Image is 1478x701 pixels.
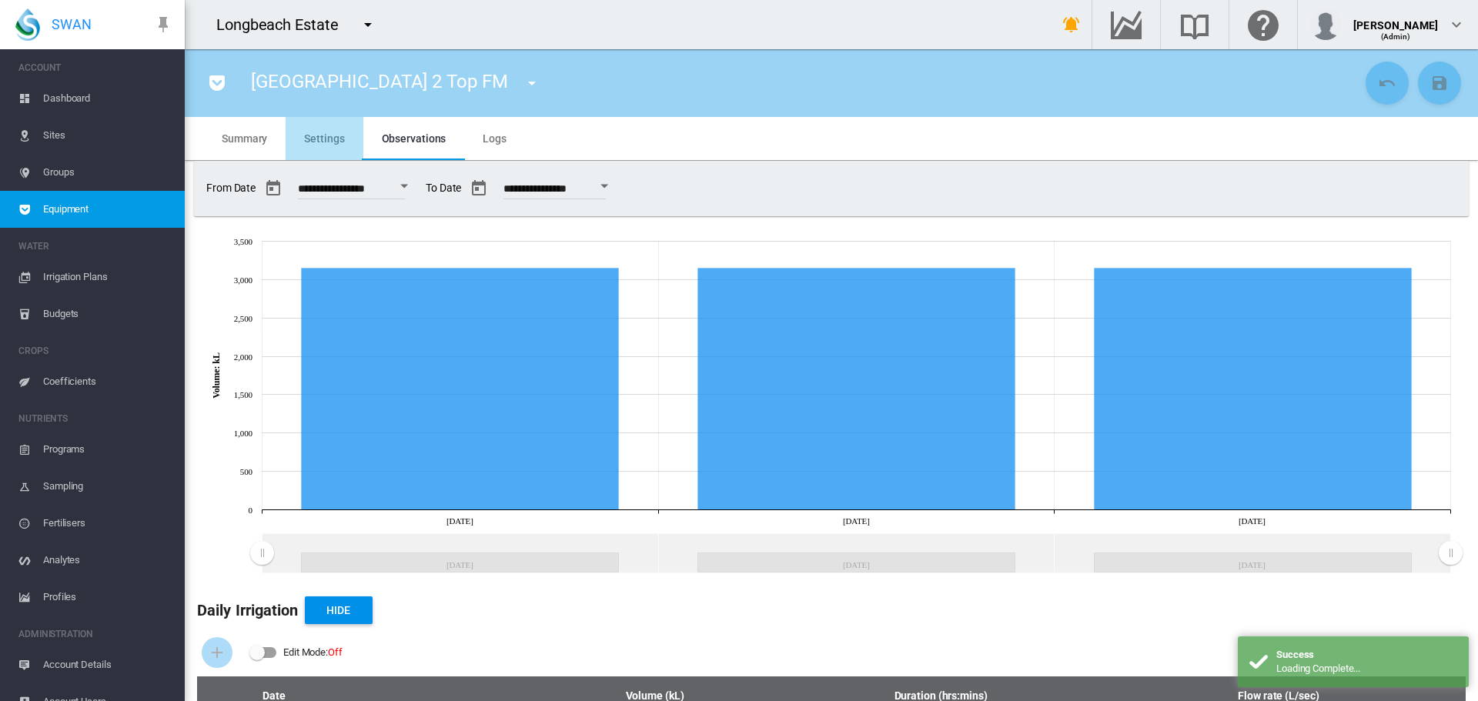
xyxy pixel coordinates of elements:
[208,643,226,662] md-icon: icon-plus
[1276,648,1457,662] div: Success
[463,173,494,204] button: md-calendar
[18,234,172,259] span: WATER
[1437,535,1464,573] g: Zoom chart using cursor arrows
[1310,9,1341,40] img: profile.jpg
[262,534,1450,572] rect: Zoom chart using cursor arrows
[590,172,618,200] button: Open calendar
[15,8,40,41] img: SWAN-Landscape-Logo-Colour-drop.png
[43,295,172,332] span: Budgets
[43,363,172,400] span: Coefficients
[1245,15,1282,34] md-icon: Click here for help
[382,132,446,145] span: Observations
[353,9,383,40] button: icon-menu-down
[43,579,172,616] span: Profiles
[249,535,276,573] g: Zoom chart using cursor arrows
[18,55,172,80] span: ACCOUNT
[1095,269,1412,510] g: Sep 19, 2025 3,146.5
[234,429,253,438] tspan: 1,000
[1418,62,1461,105] button: Save Changes
[43,646,172,683] span: Account Details
[305,596,373,624] button: Hide
[1381,32,1411,41] span: (Admin)
[1108,15,1145,34] md-icon: Go to the Data Hub
[222,132,267,145] span: Summary
[18,622,172,646] span: ADMINISTRATION
[1176,15,1213,34] md-icon: Search the knowledge base
[249,506,253,515] tspan: 0
[1238,636,1469,687] div: Success Loading Complete...
[43,191,172,228] span: Equipment
[843,516,870,526] tspan: [DATE]
[1430,74,1449,92] md-icon: icon-content-save
[43,431,172,468] span: Programs
[202,637,232,668] button: Add Water Flow Record
[698,269,1015,510] g: Sep 18, 2025 3,146.5
[517,68,547,98] button: icon-menu-down
[234,352,253,362] tspan: 2,000
[426,173,614,204] span: To Date
[483,132,507,145] span: Logs
[1378,74,1396,92] md-icon: icon-undo
[43,154,172,191] span: Groups
[249,641,343,664] md-switch: Edit Mode: Off
[43,542,172,579] span: Analytes
[18,339,172,363] span: CROPS
[1056,9,1087,40] button: icon-bell-ring
[1447,15,1466,34] md-icon: icon-chevron-down
[258,173,289,204] button: md-calendar
[234,237,253,246] tspan: 3,500
[234,275,253,285] tspan: 3,000
[197,601,299,619] b: Daily Irrigation
[211,352,222,399] tspan: Volume: kL
[390,172,418,200] button: Open calendar
[202,68,232,98] button: icon-pocket
[446,516,473,526] tspan: [DATE]
[216,14,352,35] div: Longbeach Estate
[523,74,541,92] md-icon: icon-menu-down
[43,117,172,154] span: Sites
[43,80,172,117] span: Dashboard
[43,468,172,505] span: Sampling
[154,15,172,34] md-icon: icon-pin
[328,646,343,658] span: Off
[304,132,344,145] span: Settings
[208,74,226,92] md-icon: icon-pocket
[43,505,172,542] span: Fertilisers
[302,269,619,510] g: Sep 17, 2025 3,146.5
[206,173,413,204] span: From Date
[234,314,253,323] tspan: 2,500
[283,642,343,663] div: Edit Mode:
[359,15,377,34] md-icon: icon-menu-down
[1353,12,1438,27] div: [PERSON_NAME]
[234,390,253,399] tspan: 1,500
[1062,15,1081,34] md-icon: icon-bell-ring
[43,259,172,295] span: Irrigation Plans
[52,15,92,34] span: SWAN
[18,406,172,431] span: NUTRIENTS
[251,71,507,92] span: [GEOGRAPHIC_DATA] 2 Top FM
[240,467,253,476] tspan: 500
[1366,62,1409,105] button: Cancel Changes
[1239,516,1266,526] tspan: [DATE]
[1276,662,1457,676] div: Loading Complete...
